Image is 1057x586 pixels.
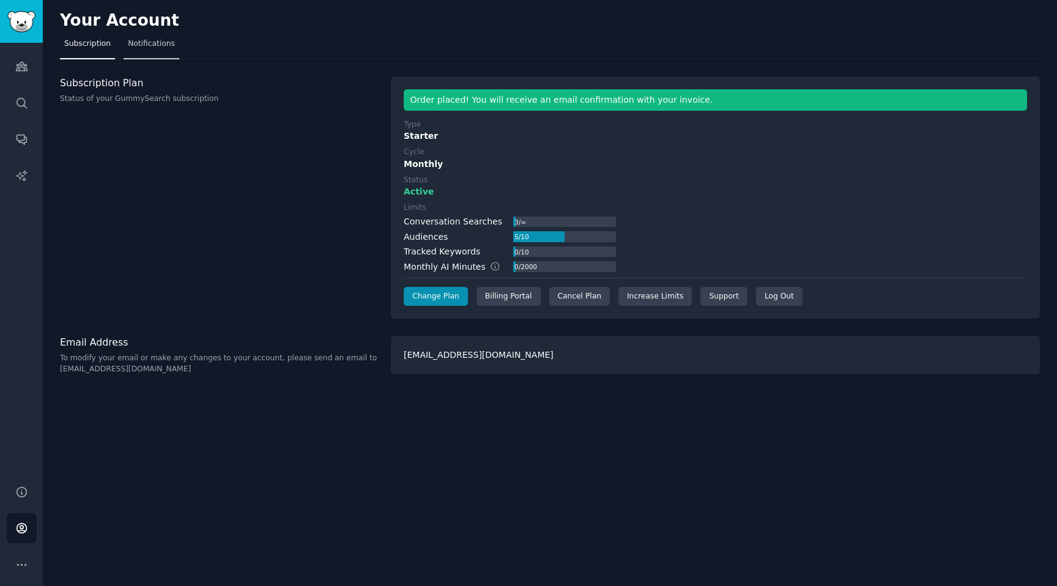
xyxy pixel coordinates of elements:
[404,119,421,130] div: Type
[404,147,424,158] div: Cycle
[404,231,448,243] div: Audiences
[404,158,1027,171] div: Monthly
[60,336,378,349] h3: Email Address
[60,76,378,89] h3: Subscription Plan
[513,261,538,272] div: 0 / 2000
[756,287,803,306] div: Log Out
[60,11,179,31] h2: Your Account
[477,287,541,306] div: Billing Portal
[404,175,428,186] div: Status
[404,185,434,198] span: Active
[124,34,179,59] a: Notifications
[618,287,692,306] a: Increase Limits
[64,39,111,50] span: Subscription
[549,287,610,306] div: Cancel Plan
[404,215,502,228] div: Conversation Searches
[513,231,530,242] div: 5 / 10
[60,34,115,59] a: Subscription
[700,287,747,306] a: Support
[513,217,527,228] div: 3 / ∞
[404,202,426,213] div: Limits
[128,39,175,50] span: Notifications
[404,89,1027,111] div: Order placed! You will receive an email confirmation with your invoice.
[60,94,378,105] p: Status of your GummySearch subscription
[404,245,480,258] div: Tracked Keywords
[7,11,35,32] img: GummySearch logo
[404,130,1027,143] div: Starter
[404,287,468,306] a: Change Plan
[60,353,378,374] p: To modify your email or make any changes to your account, please send an email to [EMAIL_ADDRESS]...
[404,261,513,273] div: Monthly AI Minutes
[513,247,530,258] div: 0 / 10
[391,336,1040,374] div: [EMAIL_ADDRESS][DOMAIN_NAME]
